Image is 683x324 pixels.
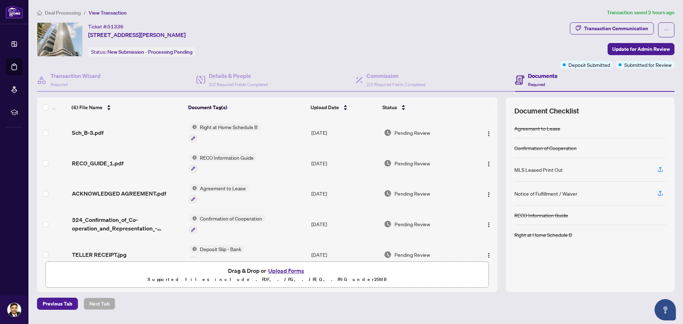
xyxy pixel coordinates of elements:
span: New Submission - Processing Pending [107,49,192,55]
img: Logo [486,161,492,167]
span: Pending Review [395,190,430,197]
img: Logo [486,222,492,228]
th: Document Tag(s) [185,97,308,117]
button: Logo [483,188,494,199]
button: Next Tab [84,298,115,310]
span: Deal Processing [45,10,81,16]
span: Pending Review [395,159,430,167]
button: Status IconConfirmation of Cooperation [189,214,265,234]
div: Transaction Communication [584,23,648,34]
img: Document Status [384,220,392,228]
div: Notice of Fulfillment / Waiver [514,190,577,197]
span: Pending Review [395,129,430,137]
button: Open asap [655,299,676,320]
span: Drag & Drop or [228,266,306,275]
span: Right at Home Schedule B [197,123,260,131]
th: Status [380,97,470,117]
button: Transaction Communication [570,22,654,34]
h4: Documents [528,71,557,80]
img: Status Icon [189,214,197,222]
span: 51336 [107,23,123,30]
img: Document Status [384,159,392,167]
span: 2/2 Required Fields Completed [209,82,268,87]
td: [DATE] [308,117,381,148]
button: Update for Admin Review [608,43,674,55]
span: Agreement to Lease [197,184,249,192]
span: Drag & Drop orUpload FormsSupported files include .PDF, .JPG, .JPEG, .PNG under25MB [46,262,488,288]
button: Logo [483,218,494,230]
span: Upload Date [311,103,339,111]
span: Required [51,82,68,87]
img: Logo [486,131,492,137]
h4: Commission [366,71,425,80]
span: ellipsis [664,27,669,32]
img: Profile Icon [7,303,21,317]
th: (6) File Name [69,97,185,117]
h4: Transaction Wizard [51,71,101,80]
button: Logo [483,249,494,260]
img: Logo [486,253,492,258]
img: Status Icon [189,245,197,253]
li: / [84,9,86,17]
span: Previous Tab [43,298,72,309]
th: Upload Date [308,97,380,117]
span: Required [528,82,545,87]
p: Supported files include .PDF, .JPG, .JPEG, .PNG under 25 MB [50,275,484,284]
img: Document Status [384,190,392,197]
span: RECO Information Guide [197,154,256,161]
span: Deposit Submitted [568,61,610,69]
td: [DATE] [308,239,381,270]
span: Confirmation of Cooperation [197,214,265,222]
div: Agreement to Lease [514,124,560,132]
td: [DATE] [308,148,381,179]
img: Document Status [384,251,392,259]
span: (6) File Name [72,103,102,111]
img: IMG-W12365639_1.jpg [37,23,82,56]
article: Transaction saved 2 hours ago [607,9,674,17]
span: 324_Confirmation_of_Co-operation_and_Representation_-_Tenant_Landlord_-_PropTx-[PERSON_NAME]-4.pdf [72,216,184,233]
span: Pending Review [395,251,430,259]
td: [DATE] [308,179,381,209]
button: Logo [483,158,494,169]
span: View Transaction [89,10,127,16]
span: Pending Review [395,220,430,228]
button: Status IconDeposit Slip - Bank [189,245,244,264]
button: Status IconAgreement to Lease [189,184,249,203]
img: Status Icon [189,123,197,131]
span: Sch_B-3.pdf [72,128,104,137]
img: Logo [486,192,492,197]
div: Status: [88,47,195,57]
button: Upload Forms [266,266,306,275]
div: RECO Information Guide [514,211,568,219]
span: Document Checklist [514,106,579,116]
button: Status IconRight at Home Schedule B [189,123,260,142]
button: Previous Tab [37,298,78,310]
img: Status Icon [189,184,197,192]
img: Status Icon [189,154,197,161]
div: Right at Home Schedule B [514,231,572,239]
div: Confirmation of Cooperation [514,144,577,152]
div: Ticket #: [88,22,123,31]
span: Deposit Slip - Bank [197,245,244,253]
span: RECO_GUIDE_1.pdf [72,159,123,168]
button: Status IconRECO Information Guide [189,154,256,173]
img: Document Status [384,129,392,137]
button: Logo [483,127,494,138]
img: logo [6,5,23,18]
div: MLS Leased Print Out [514,166,563,174]
h4: Details & People [209,71,268,80]
td: [DATE] [308,209,381,239]
span: Status [382,103,397,111]
span: TELLER RECEIPT.jpg [72,250,127,259]
span: 2/2 Required Fields Completed [366,82,425,87]
span: ACKNOWLEDGED AGREEMENT.pdf [72,189,166,198]
span: home [37,10,42,15]
span: Submitted for Review [624,61,672,69]
span: [STREET_ADDRESS][PERSON_NAME] [88,31,186,39]
span: Update for Admin Review [612,43,670,55]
